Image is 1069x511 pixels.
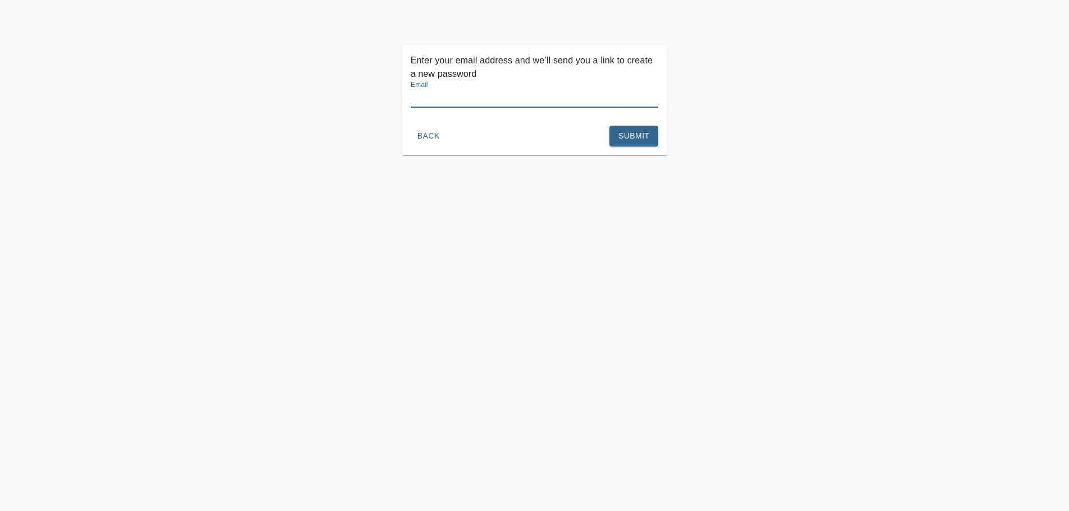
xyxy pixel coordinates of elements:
[411,131,447,140] a: Back
[618,129,649,143] span: Submit
[411,82,428,89] label: Email
[411,126,447,146] button: Back
[609,126,658,146] button: Submit
[411,54,659,81] p: Enter your email address and we’ll send you a link to create a new password
[415,129,442,143] span: Back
